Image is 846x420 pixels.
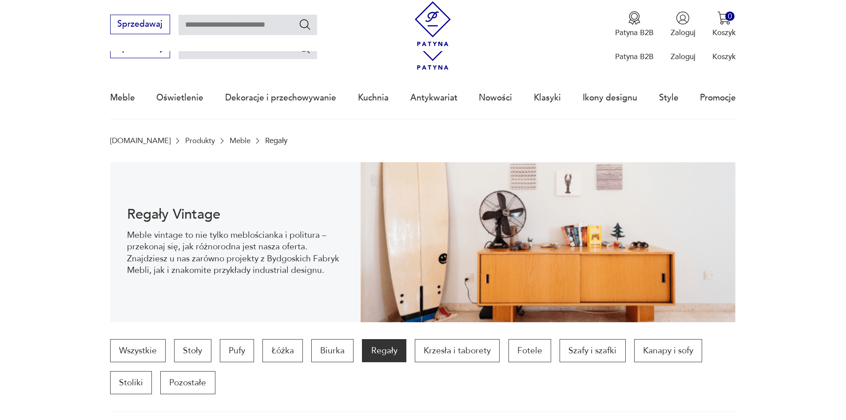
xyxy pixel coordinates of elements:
p: Patyna B2B [615,52,654,62]
a: Krzesła i taborety [415,339,500,362]
button: Patyna B2B [615,11,654,38]
a: Stoły [174,339,211,362]
a: Sprzedawaj [110,21,170,28]
div: 0 [725,12,735,21]
a: Kanapy i sofy [634,339,702,362]
a: Dekoracje i przechowywanie [225,77,336,118]
img: Ikonka użytkownika [676,11,690,25]
a: Meble [110,77,135,118]
p: Patyna B2B [615,28,654,38]
a: Promocje [700,77,736,118]
a: Klasyki [534,77,561,118]
p: Meble vintage to nie tylko meblościanka i politura – przekonaj się, jak różnorodna jest nasza ofe... [127,229,343,276]
h1: Regały Vintage [127,208,343,221]
a: Regały [362,339,406,362]
a: Kuchnia [358,77,389,118]
a: Produkty [185,136,215,145]
a: Fotele [508,339,551,362]
img: Ikona koszyka [717,11,731,25]
a: Biurka [311,339,353,362]
a: Nowości [479,77,512,118]
p: Zaloguj [671,52,695,62]
button: Zaloguj [671,11,695,38]
a: Łóżka [262,339,302,362]
a: Wszystkie [110,339,166,362]
a: Meble [230,136,250,145]
a: Style [659,77,679,118]
a: [DOMAIN_NAME] [110,136,171,145]
a: Ikona medaluPatyna B2B [615,11,654,38]
p: Koszyk [712,52,736,62]
a: Ikony designu [583,77,637,118]
a: Sprzedawaj [110,45,170,52]
a: Stoliki [110,371,152,394]
p: Koszyk [712,28,736,38]
a: Antykwariat [410,77,457,118]
button: 0Koszyk [712,11,736,38]
a: Oświetlenie [156,77,203,118]
p: Regały [265,136,287,145]
a: Pufy [220,339,254,362]
img: Ikona medalu [628,11,641,25]
img: dff48e7735fce9207bfd6a1aaa639af4.png [361,162,736,322]
p: Zaloguj [671,28,695,38]
a: Pozostałe [160,371,215,394]
img: Patyna - sklep z meblami i dekoracjami vintage [410,1,455,46]
a: Szafy i szafki [560,339,625,362]
button: Szukaj [298,18,311,31]
button: Sprzedawaj [110,15,170,34]
button: Szukaj [298,42,311,55]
